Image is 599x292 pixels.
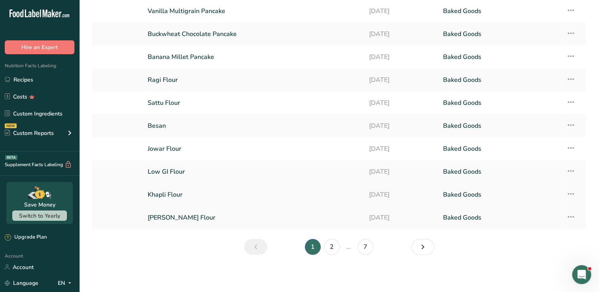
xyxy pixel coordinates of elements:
a: [DATE] [369,163,434,180]
a: [DATE] [369,209,434,226]
a: Buckwheat Chocolate Pancake [148,26,359,42]
a: [DATE] [369,95,434,111]
a: Page 7. [357,239,373,255]
div: BETA [5,155,17,160]
button: Hire an Expert [5,40,74,54]
div: Custom Reports [5,129,54,137]
a: Baked Goods [443,72,557,88]
a: Baked Goods [443,118,557,134]
a: Language [5,276,38,290]
a: Jowar Flour [148,140,359,157]
a: Baked Goods [443,3,557,19]
button: Switch to Yearly [12,210,67,221]
a: [DATE] [369,118,434,134]
a: Ragi Flour [148,72,359,88]
a: Baked Goods [443,95,557,111]
a: Besan [148,118,359,134]
a: [DATE] [369,26,434,42]
a: Baked Goods [443,49,557,65]
a: [DATE] [369,72,434,88]
a: [PERSON_NAME] Flour [148,209,359,226]
div: Upgrade Plan [5,233,47,241]
a: Next page [411,239,434,255]
a: [DATE] [369,140,434,157]
a: Low GI Flour [148,163,359,180]
a: Vanilla Multigrain Pancake [148,3,359,19]
a: Previous page [244,239,267,255]
a: Banana Millet Pancake [148,49,359,65]
div: NEW [5,123,17,128]
a: [DATE] [369,49,434,65]
div: EN [58,278,74,288]
span: Switch to Yearly [19,212,60,220]
a: Baked Goods [443,140,557,157]
a: [DATE] [369,3,434,19]
div: Save Money [24,201,55,209]
iframe: Intercom live chat [572,265,591,284]
a: Baked Goods [443,209,557,226]
a: [DATE] [369,186,434,203]
a: Page 2. [324,239,340,255]
a: Sattu Flour [148,95,359,111]
a: Baked Goods [443,26,557,42]
a: Baked Goods [443,186,557,203]
a: Khapli Flour [148,186,359,203]
a: Baked Goods [443,163,557,180]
